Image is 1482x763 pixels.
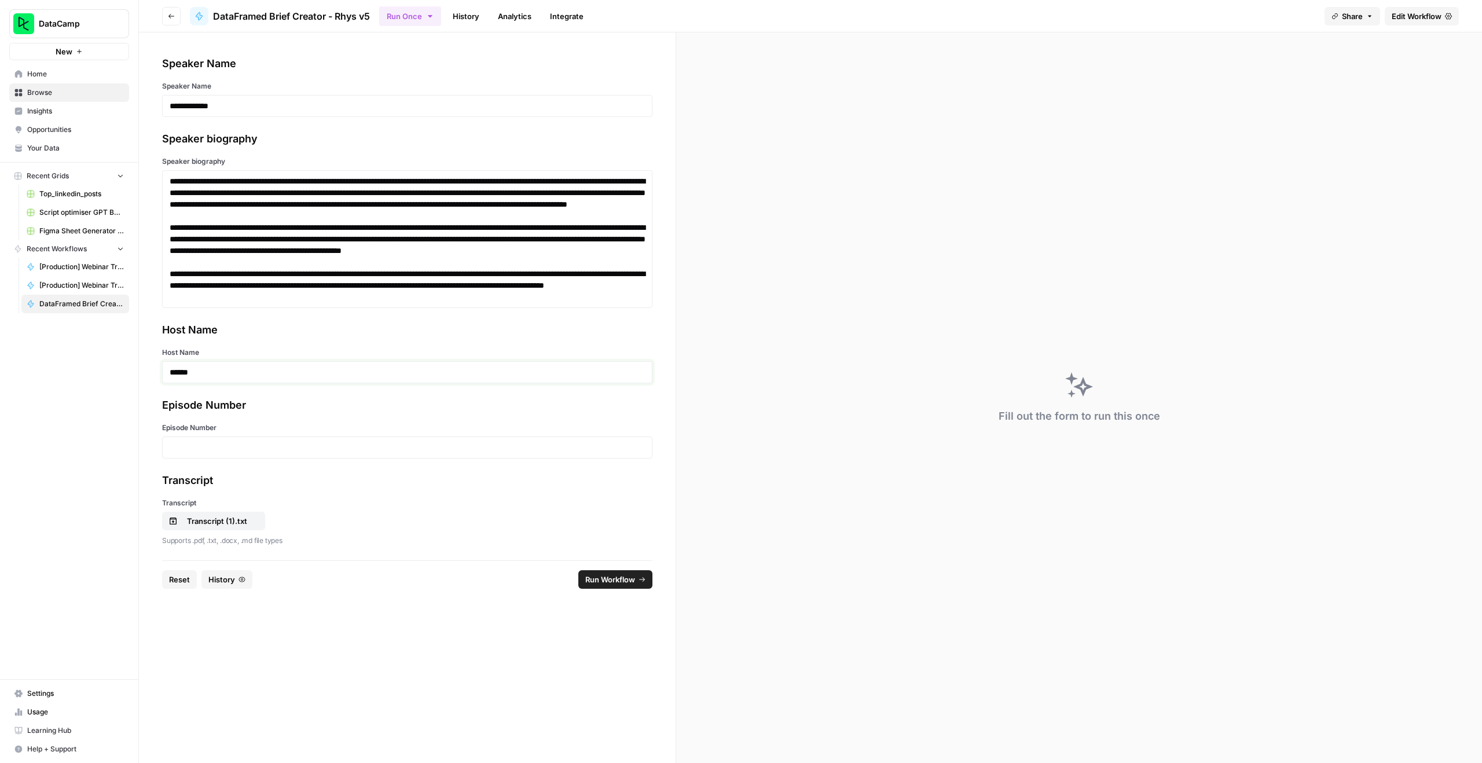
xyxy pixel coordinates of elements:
a: Script optimiser GPT Build V2 Grid [21,203,129,222]
button: Transcript (1).txt [162,512,265,530]
img: DataCamp Logo [13,13,34,34]
a: Top_linkedin_posts [21,185,129,203]
a: Insights [9,102,129,120]
a: DataFramed Brief Creator - Rhys v5 [21,295,129,313]
span: Insights [27,106,124,116]
label: Host Name [162,347,652,358]
div: Transcript [162,472,652,489]
button: Run Workflow [578,570,652,589]
a: [Production] Webinar Transcription and Summary for the [21,276,129,295]
div: Speaker biography [162,131,652,147]
span: Top_linkedin_posts [39,189,124,199]
span: Settings [27,688,124,699]
span: Reset [169,574,190,585]
a: Home [9,65,129,83]
span: DataFramed Brief Creator - Rhys v5 [39,299,124,309]
span: Home [27,69,124,79]
button: Run Once [379,6,441,26]
a: Usage [9,703,129,721]
a: History [446,7,486,25]
div: Host Name [162,322,652,338]
span: Run Workflow [585,574,635,585]
p: Transcript (1).txt [180,515,254,527]
a: DataFramed Brief Creator - Rhys v5 [190,7,370,25]
span: DataFramed Brief Creator - Rhys v5 [213,9,370,23]
label: Speaker biography [162,156,652,167]
button: Recent Workflows [9,240,129,258]
a: Analytics [491,7,538,25]
button: Workspace: DataCamp [9,9,129,38]
span: Recent Workflows [27,244,87,254]
div: Speaker Name [162,56,652,72]
span: New [56,46,72,57]
span: Edit Workflow [1392,10,1441,22]
label: Episode Number [162,423,652,433]
button: New [9,43,129,60]
a: Learning Hub [9,721,129,740]
a: Browse [9,83,129,102]
button: History [201,570,252,589]
span: Script optimiser GPT Build V2 Grid [39,207,124,218]
a: [Production] Webinar Transcription and Summary ([PERSON_NAME]) [21,258,129,276]
span: Browse [27,87,124,98]
div: Fill out the form to run this once [999,408,1160,424]
span: Figma Sheet Generator for Social [39,226,124,236]
span: History [208,574,235,585]
p: Supports .pdf, .txt, .docx, .md file types [162,535,652,546]
button: Share [1325,7,1380,25]
a: Figma Sheet Generator for Social [21,222,129,240]
span: Usage [27,707,124,717]
span: Share [1342,10,1363,22]
a: Your Data [9,139,129,157]
span: Opportunities [27,124,124,135]
span: Recent Grids [27,171,69,181]
a: Integrate [543,7,590,25]
span: Your Data [27,143,124,153]
a: Settings [9,684,129,703]
div: Episode Number [162,397,652,413]
button: Recent Grids [9,167,129,185]
label: Speaker Name [162,81,652,91]
span: DataCamp [39,18,109,30]
span: [Production] Webinar Transcription and Summary for the [39,280,124,291]
a: Opportunities [9,120,129,139]
span: [Production] Webinar Transcription and Summary ([PERSON_NAME]) [39,262,124,272]
button: Help + Support [9,740,129,758]
button: Reset [162,570,197,589]
label: Transcript [162,498,652,508]
span: Learning Hub [27,725,124,736]
a: Edit Workflow [1385,7,1459,25]
span: Help + Support [27,744,124,754]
